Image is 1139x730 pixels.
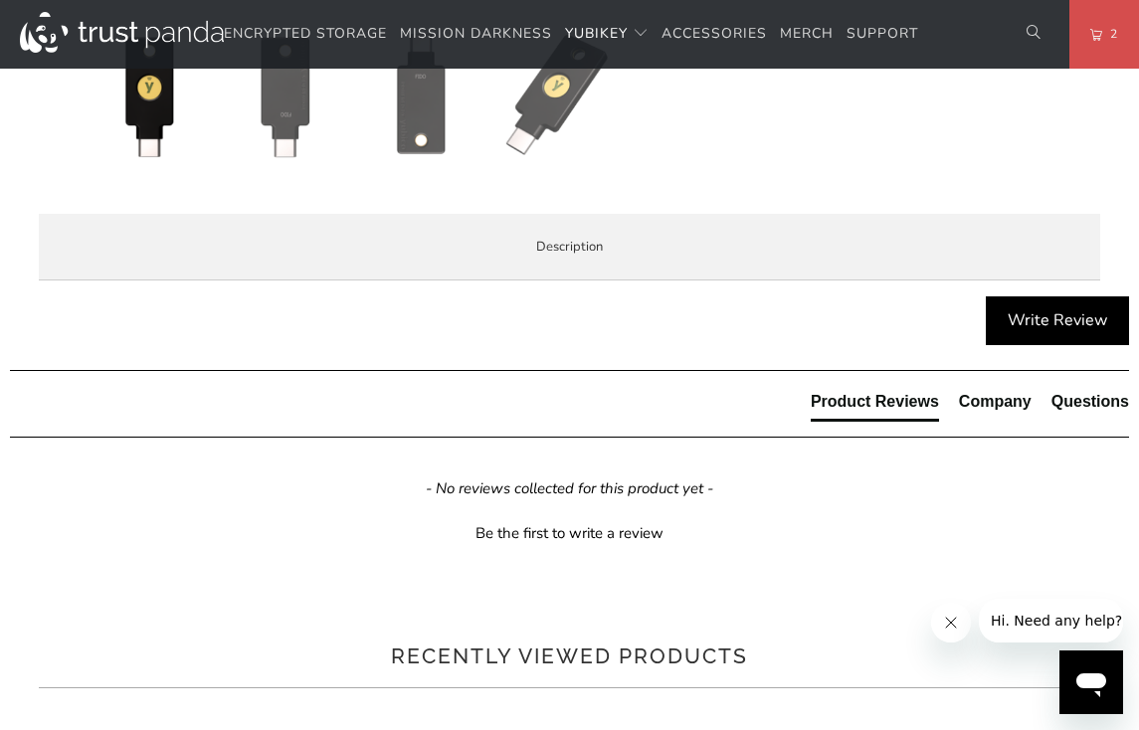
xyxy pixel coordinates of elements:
img: Security Key C (NFC) by Yubico - Trust Panda [87,33,213,159]
div: Write Review [986,296,1129,346]
div: Company [959,391,1032,413]
span: 2 [1102,23,1118,45]
span: Encrypted Storage [224,24,387,43]
summary: YubiKey [565,11,649,58]
iframe: Message from company [979,599,1123,642]
h2: Recently viewed products [39,640,1101,672]
a: Encrypted Storage [224,11,387,58]
div: Product Reviews [811,391,939,413]
span: Accessories [662,24,767,43]
img: Security Key C (NFC) by Yubico - Trust Panda [493,33,620,159]
span: Merch [780,24,834,43]
a: Mission Darkness [400,11,552,58]
div: Be the first to write a review [10,518,1129,544]
div: Reviews Tabs [811,391,1129,431]
nav: Translation missing: en.navigation.header.main_nav [224,11,918,58]
img: Security Key C (NFC) by Yubico - Trust Panda [358,33,484,159]
iframe: Close message [931,603,971,642]
div: Be the first to write a review [475,523,664,544]
iframe: Button to launch messaging window [1059,650,1123,714]
span: Mission Darkness [400,24,552,43]
label: Description [39,214,1101,280]
span: YubiKey [565,24,628,43]
img: Trust Panda Australia [20,12,224,53]
a: Accessories [662,11,767,58]
a: Merch [780,11,834,58]
a: Support [847,11,918,58]
div: Questions [1051,391,1129,413]
span: Support [847,24,918,43]
img: Security Key C (NFC) by Yubico - Trust Panda [222,33,348,159]
em: - No reviews collected for this product yet - [426,478,713,499]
